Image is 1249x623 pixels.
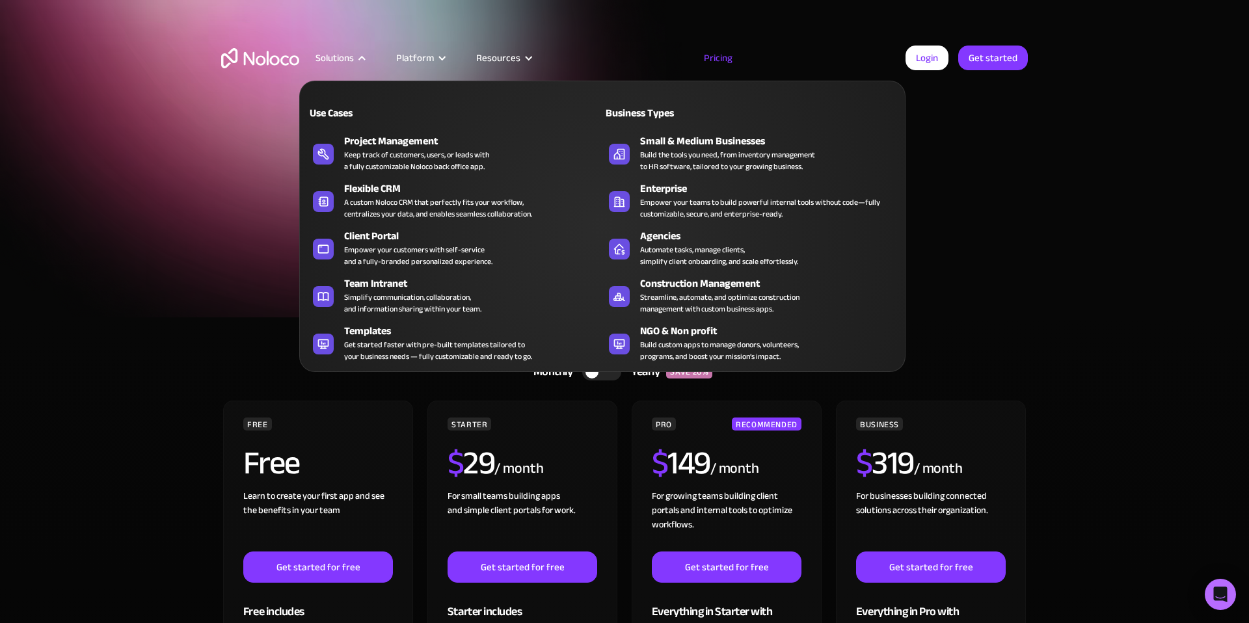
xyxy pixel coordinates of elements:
[640,291,799,315] div: Streamline, automate, and optimize construction management with custom business apps.
[306,105,449,121] div: Use Cases
[448,432,464,494] span: $
[906,46,948,70] a: Login
[652,432,668,494] span: $
[243,551,393,583] a: Get started for free
[640,133,904,149] div: Small & Medium Businesses
[221,137,1028,176] h1: A plan for organizations of all sizes
[621,362,666,382] div: Yearly
[344,339,532,362] div: Get started faster with pre-built templates tailored to your business needs — fully customizable ...
[640,339,799,362] div: Build custom apps to manage donors, volunteers, programs, and boost your mission’s impact.
[517,362,583,382] div: Monthly
[652,447,710,479] h2: 149
[640,149,815,172] div: Build the tools you need, from inventory management to HR software, tailored to your growing busi...
[306,226,602,270] a: Client PortalEmpower your customers with self-serviceand a fully-branded personalized experience.
[306,131,602,175] a: Project ManagementKeep track of customers, users, or leads witha fully customizable Noloco back o...
[732,418,801,431] div: RECOMMENDED
[602,178,898,222] a: EnterpriseEmpower your teams to build powerful internal tools without code—fully customizable, se...
[306,178,602,222] a: Flexible CRMA custom Noloco CRM that perfectly fits your workflow,centralizes your data, and enab...
[243,489,393,551] div: Learn to create your first app and see the benefits in your team ‍
[344,244,492,267] div: Empower your customers with self-service and a fully-branded personalized experience.
[602,98,898,127] a: Business Types
[344,196,532,220] div: A custom Noloco CRM that perfectly fits your workflow, centralizes your data, and enables seamles...
[602,131,898,175] a: Small & Medium BusinessesBuild the tools you need, from inventory managementto HR software, tailo...
[221,48,299,68] a: home
[306,321,602,365] a: TemplatesGet started faster with pre-built templates tailored toyour business needs — fully custo...
[344,276,608,291] div: Team Intranet
[344,133,608,149] div: Project Management
[494,458,543,479] div: / month
[448,489,597,551] div: For small teams building apps and simple client portals for work. ‍
[448,447,495,479] h2: 29
[602,321,898,365] a: NGO & Non profitBuild custom apps to manage donors, volunteers,programs, and boost your mission’s...
[344,323,608,339] div: Templates
[640,181,904,196] div: Enterprise
[640,276,904,291] div: Construction Management
[914,458,963,479] div: / month
[299,62,906,372] nav: Solutions
[344,181,608,196] div: Flexible CRM
[476,49,520,66] div: Resources
[652,418,676,431] div: PRO
[243,447,300,479] h2: Free
[243,418,272,431] div: FREE
[306,98,602,127] a: Use Cases
[316,49,354,66] div: Solutions
[602,105,745,121] div: Business Types
[602,226,898,270] a: AgenciesAutomate tasks, manage clients,simplify client onboarding, and scale effortlessly.
[344,149,489,172] div: Keep track of customers, users, or leads with a fully customizable Noloco back office app.
[856,447,914,479] h2: 319
[640,196,892,220] div: Empower your teams to build powerful internal tools without code—fully customizable, secure, and ...
[688,49,749,66] a: Pricing
[306,273,602,317] a: Team IntranetSimplify communication, collaboration,and information sharing within your team.
[344,291,481,315] div: Simplify communication, collaboration, and information sharing within your team.
[448,551,597,583] a: Get started for free
[460,49,546,66] div: Resources
[640,228,904,244] div: Agencies
[602,273,898,317] a: Construction ManagementStreamline, automate, and optimize constructionmanagement with custom busi...
[652,489,801,551] div: For growing teams building client portals and internal tools to optimize workflows.
[1205,579,1236,610] div: Open Intercom Messenger
[958,46,1028,70] a: Get started
[856,418,903,431] div: BUSINESS
[652,551,801,583] a: Get started for free
[396,49,434,66] div: Platform
[448,418,491,431] div: STARTER
[856,551,1006,583] a: Get started for free
[640,323,904,339] div: NGO & Non profit
[299,49,380,66] div: Solutions
[344,228,608,244] div: Client Portal
[666,365,712,378] div: SAVE 20%
[380,49,460,66] div: Platform
[856,432,872,494] span: $
[710,458,759,479] div: / month
[640,244,798,267] div: Automate tasks, manage clients, simplify client onboarding, and scale effortlessly.
[856,489,1006,551] div: For businesses building connected solutions across their organization. ‍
